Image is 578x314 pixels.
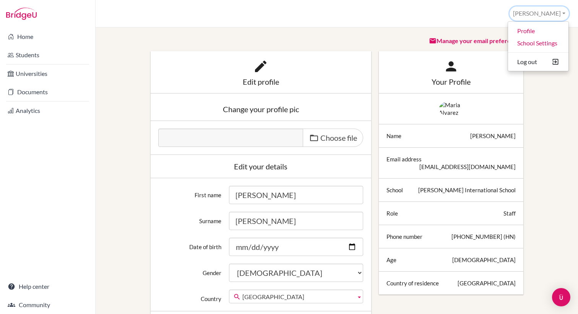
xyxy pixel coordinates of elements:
[242,290,353,304] span: [GEOGRAPHIC_DATA]
[508,37,568,49] a: School Settings
[154,264,226,277] label: Gender
[2,29,94,44] a: Home
[429,37,523,44] a: Manage your email preferences
[386,186,403,194] div: School
[470,132,516,140] div: [PERSON_NAME]
[508,25,568,37] a: Profile
[320,133,357,142] span: Choose file
[2,66,94,81] a: Universities
[154,212,226,225] label: Surname
[154,290,226,303] label: Country
[2,297,94,312] a: Community
[158,163,364,170] div: Edit your details
[386,279,439,287] div: Country of residence
[158,78,364,85] div: Edit profile
[439,101,463,116] img: Maria Alvarez
[2,279,94,294] a: Help center
[510,6,569,21] button: [PERSON_NAME]
[503,209,516,217] div: Staff
[386,256,396,264] div: Age
[386,155,422,163] div: Email address
[451,233,516,240] div: [PHONE_NUMBER] (HN)
[386,233,422,240] div: Phone number
[158,105,364,113] div: Change your profile pic
[386,78,516,85] div: Your Profile
[418,186,516,194] div: [PERSON_NAME] International School
[2,47,94,63] a: Students
[154,238,226,251] label: Date of birth
[508,21,569,71] ul: [PERSON_NAME]
[2,103,94,118] a: Analytics
[508,56,568,68] button: Log out
[154,186,226,199] label: First name
[2,84,94,100] a: Documents
[386,132,401,140] div: Name
[419,163,516,171] div: [EMAIL_ADDRESS][DOMAIN_NAME]
[458,279,516,287] div: [GEOGRAPHIC_DATA]
[452,256,516,264] div: [DEMOGRAPHIC_DATA]
[6,8,37,20] img: Bridge-U
[386,209,398,217] div: Role
[552,288,570,306] div: Open Intercom Messenger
